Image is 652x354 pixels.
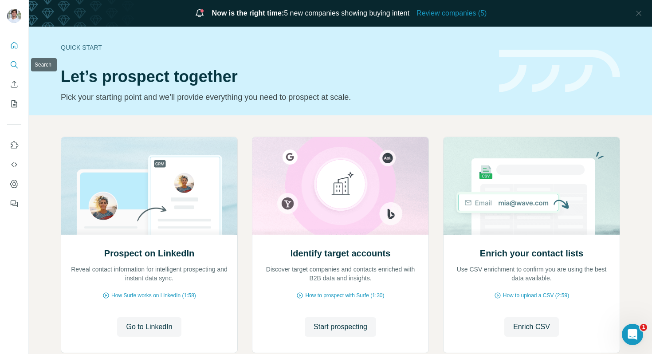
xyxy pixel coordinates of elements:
[513,322,550,332] span: Enrich CSV
[7,137,21,153] button: Use Surfe on LinkedIn
[314,322,367,332] span: Start prospecting
[305,291,384,299] span: How to prospect with Surfe (1:30)
[443,137,620,235] img: Enrich your contact lists
[480,247,583,260] h2: Enrich your contact lists
[416,8,487,19] button: Review companies (5)
[252,137,429,235] img: Identify target accounts
[7,37,21,53] button: Quick start
[61,68,488,86] h1: Let’s prospect together
[7,76,21,92] button: Enrich CSV
[7,157,21,173] button: Use Surfe API
[622,324,643,345] iframe: Intercom live chat
[503,291,569,299] span: How to upload a CSV (2:59)
[291,247,391,260] h2: Identify target accounts
[104,247,194,260] h2: Prospect on LinkedIn
[7,57,21,73] button: Search
[452,265,611,283] p: Use CSV enrichment to confirm you are using the best data available.
[70,265,228,283] p: Reveal contact information for intelligent prospecting and instant data sync.
[7,176,21,192] button: Dashboard
[7,196,21,212] button: Feedback
[61,43,488,52] div: Quick start
[61,91,488,103] p: Pick your starting point and we’ll provide everything you need to prospect at scale.
[111,291,196,299] span: How Surfe works on LinkedIn (1:58)
[61,137,238,235] img: Prospect on LinkedIn
[7,96,21,112] button: My lists
[212,9,284,17] span: Now is the right time:
[126,322,172,332] span: Go to LinkedIn
[504,317,559,337] button: Enrich CSV
[261,265,420,283] p: Discover target companies and contacts enriched with B2B data and insights.
[640,324,647,331] span: 1
[212,8,410,19] span: 5 new companies showing buying intent
[305,317,376,337] button: Start prospecting
[7,9,21,23] img: Avatar
[499,50,620,93] img: banner
[117,317,181,337] button: Go to LinkedIn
